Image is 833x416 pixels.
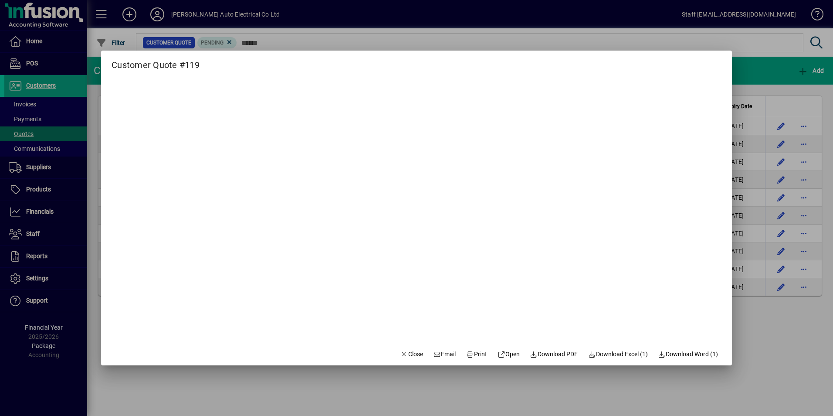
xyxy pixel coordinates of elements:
button: Download Excel (1) [585,346,651,362]
span: Download Excel (1) [588,350,648,359]
h2: Customer Quote #119 [101,51,210,72]
button: Email [430,346,460,362]
span: Download PDF [530,350,578,359]
span: Print [466,350,487,359]
span: Download Word (1) [658,350,718,359]
button: Close [397,346,427,362]
button: Download Word (1) [655,346,722,362]
a: Open [494,346,523,362]
button: Print [463,346,491,362]
span: Open [498,350,520,359]
span: Email [433,350,456,359]
a: Download PDF [527,346,582,362]
span: Close [400,350,423,359]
